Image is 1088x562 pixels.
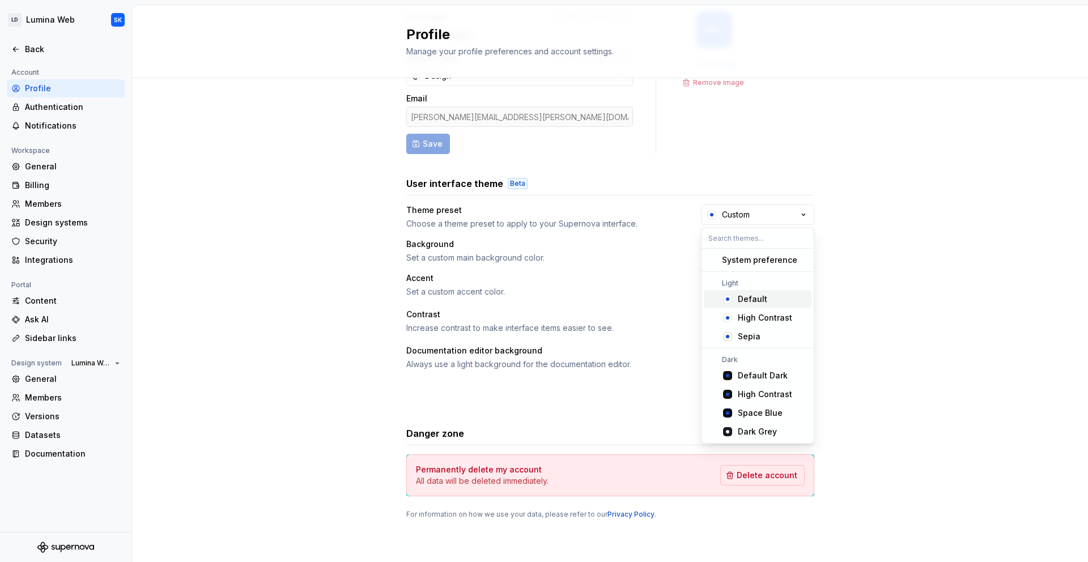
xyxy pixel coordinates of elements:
[7,117,125,135] a: Notifications
[25,333,120,344] div: Sidebar links
[406,93,427,104] label: Email
[406,309,440,320] div: Contrast
[738,407,783,419] div: Space Blue
[607,510,654,518] a: Privacy Policy
[737,470,797,481] span: Delete account
[702,249,814,443] div: Search themes...
[7,214,125,232] a: Design systems
[8,13,22,27] div: LD
[508,178,528,189] div: Beta
[26,14,75,25] div: Lumina Web
[720,465,805,486] button: Delete account
[701,205,814,225] button: Custom
[25,411,120,422] div: Versions
[406,239,454,250] div: Background
[25,198,120,210] div: Members
[7,356,66,370] div: Design system
[7,232,125,250] a: Security
[25,120,120,131] div: Notifications
[406,286,681,297] div: Set a custom accent color.
[25,217,120,228] div: Design systems
[738,293,767,305] div: Default
[7,79,125,97] a: Profile
[7,407,125,425] a: Versions
[722,209,750,220] div: Custom
[406,218,681,229] div: Choose a theme preset to apply to your Supernova interface.
[406,427,464,440] h3: Danger zone
[114,15,122,24] div: SK
[7,251,125,269] a: Integrations
[7,278,36,292] div: Portal
[7,98,125,116] a: Authentication
[25,161,120,172] div: General
[406,345,542,356] div: Documentation editor background
[25,101,120,113] div: Authentication
[738,389,792,400] div: High Contrast
[7,144,54,157] div: Workspace
[702,228,814,248] input: Search themes...
[7,310,125,329] a: Ask AI
[416,464,542,475] h4: Permanently delete my account
[704,279,811,288] div: Light
[25,448,120,459] div: Documentation
[7,426,125,444] a: Datasets
[37,542,94,553] svg: Supernova Logo
[25,254,120,266] div: Integrations
[406,322,681,334] div: Increase contrast to make interface items easier to see.
[25,314,120,325] div: Ask AI
[406,205,462,216] div: Theme preset
[722,254,797,266] div: System preference
[25,83,120,94] div: Profile
[7,157,125,176] a: General
[7,370,125,388] a: General
[25,44,120,55] div: Back
[406,252,681,263] div: Set a custom main background color.
[406,273,433,284] div: Accent
[25,180,120,191] div: Billing
[25,429,120,441] div: Datasets
[7,66,44,79] div: Account
[738,331,760,342] div: Sepia
[2,7,129,32] button: LDLumina WebSK
[7,176,125,194] a: Billing
[7,329,125,347] a: Sidebar links
[7,389,125,407] a: Members
[25,236,120,247] div: Security
[7,40,125,58] a: Back
[406,46,614,56] span: Manage your profile preferences and account settings.
[704,355,811,364] div: Dark
[406,359,760,370] div: Always use a light background for the documentation editor.
[25,295,120,306] div: Content
[738,370,788,381] div: Default Dark
[7,445,125,463] a: Documentation
[416,475,549,487] p: All data will be deleted immediately.
[25,373,120,385] div: General
[406,510,814,519] div: For information on how we use your data, please refer to our .
[406,25,801,44] h2: Profile
[738,312,792,323] div: High Contrast
[7,195,125,213] a: Members
[7,292,125,310] a: Content
[406,177,503,190] h3: User interface theme
[71,359,110,368] span: Lumina Web
[738,426,777,437] div: Dark Grey
[25,392,120,403] div: Members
